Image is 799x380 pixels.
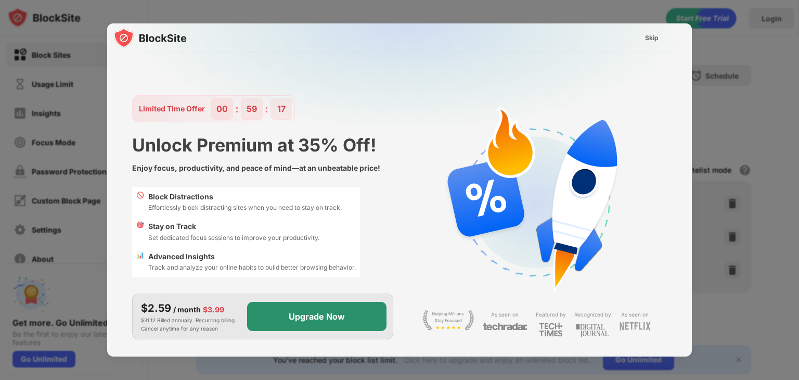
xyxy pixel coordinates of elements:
div: Upgrade Now [289,311,345,322]
div: As seen on [491,310,519,320]
div: As seen on [621,310,649,320]
div: Featured by [536,310,566,320]
div: Advanced Insights [148,251,356,262]
div: 🎯 [136,221,144,243]
div: Set dedicated focus sessions to improve your productivity. [148,233,319,243]
div: $31.12 Billed annually. Recurring billing. Cancel anytime for any reason [141,300,239,333]
div: 📊 [136,251,144,273]
img: gradient.svg [113,23,698,230]
img: light-digital-journal.svg [576,322,609,339]
div: / month [173,304,201,315]
img: light-techradar.svg [483,322,527,331]
img: light-techtimes.svg [539,322,563,337]
div: Track and analyze your online habits to build better browsing behavior. [148,262,356,272]
div: $2.59 [141,300,171,316]
img: light-stay-focus.svg [422,310,474,331]
div: Recognized by [574,310,611,320]
div: $3.99 [203,304,224,315]
img: light-netflix.svg [620,322,651,331]
div: Skip [645,33,659,43]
